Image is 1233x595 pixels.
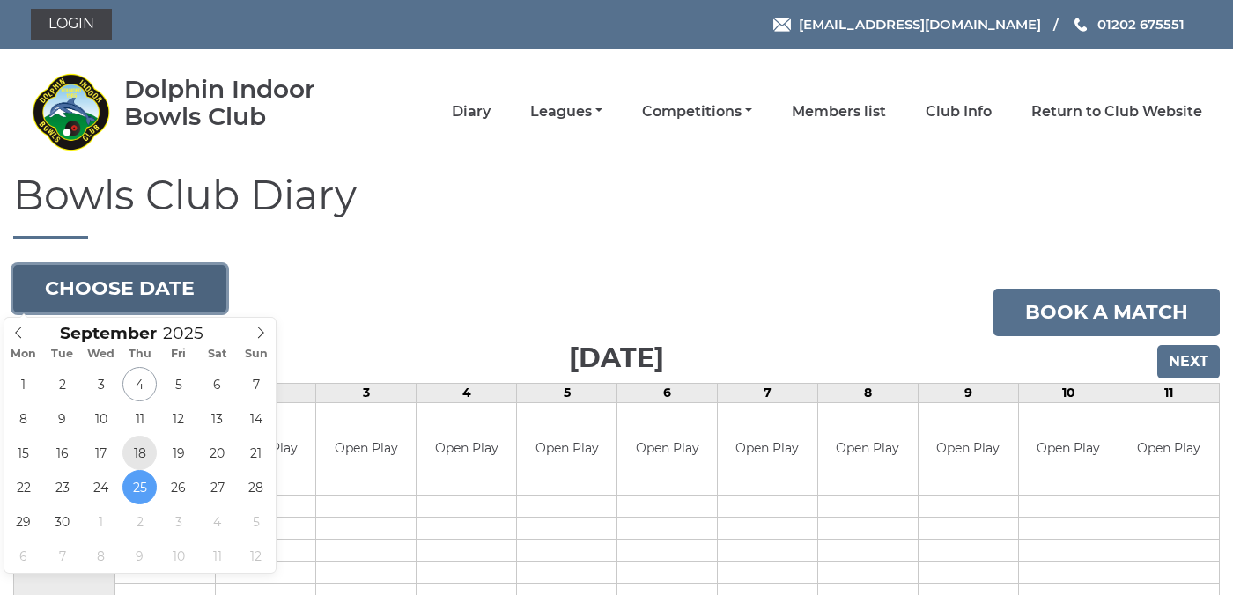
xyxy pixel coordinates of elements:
[773,18,791,32] img: Email
[642,102,752,121] a: Competitions
[6,470,41,504] span: September 22, 2025
[200,504,234,539] span: October 4, 2025
[45,504,79,539] span: September 30, 2025
[530,102,602,121] a: Leagues
[6,367,41,401] span: September 1, 2025
[1018,383,1119,402] td: 10
[417,383,517,402] td: 4
[13,265,226,312] button: Choose date
[6,539,41,573] span: October 6, 2025
[239,539,273,573] span: October 12, 2025
[200,539,234,573] span: October 11, 2025
[237,349,276,360] span: Sun
[919,403,1018,496] td: Open Play
[60,326,157,342] span: Scroll to increment
[718,403,817,496] td: Open Play
[159,349,198,360] span: Fri
[200,470,234,504] span: September 27, 2025
[161,401,196,436] span: September 12, 2025
[799,16,1041,33] span: [EMAIL_ADDRESS][DOMAIN_NAME]
[122,436,157,470] span: September 18, 2025
[792,102,886,121] a: Members list
[124,76,366,130] div: Dolphin Indoor Bowls Club
[239,436,273,470] span: September 21, 2025
[239,504,273,539] span: October 5, 2025
[918,383,1018,402] td: 9
[4,349,43,360] span: Mon
[200,401,234,436] span: September 13, 2025
[773,14,1041,34] a: Email [EMAIL_ADDRESS][DOMAIN_NAME]
[161,470,196,504] span: September 26, 2025
[161,367,196,401] span: September 5, 2025
[84,539,118,573] span: October 8, 2025
[239,401,273,436] span: September 14, 2025
[45,470,79,504] span: September 23, 2025
[417,403,516,496] td: Open Play
[43,349,82,360] span: Tue
[200,436,234,470] span: September 20, 2025
[718,383,818,402] td: 7
[817,383,918,402] td: 8
[316,383,417,402] td: 3
[1031,102,1202,121] a: Return to Club Website
[452,102,491,121] a: Diary
[316,403,416,496] td: Open Play
[161,436,196,470] span: September 19, 2025
[517,403,616,496] td: Open Play
[617,403,717,496] td: Open Play
[6,504,41,539] span: September 29, 2025
[1119,403,1219,496] td: Open Play
[84,504,118,539] span: October 1, 2025
[239,367,273,401] span: September 7, 2025
[200,367,234,401] span: September 6, 2025
[1019,403,1119,496] td: Open Play
[1072,14,1185,34] a: Phone us 01202 675551
[6,401,41,436] span: September 8, 2025
[84,401,118,436] span: September 10, 2025
[157,323,225,343] input: Scroll to increment
[161,539,196,573] span: October 10, 2025
[1074,18,1087,32] img: Phone us
[818,403,918,496] td: Open Play
[84,436,118,470] span: September 17, 2025
[6,436,41,470] span: September 15, 2025
[13,173,1220,239] h1: Bowls Club Diary
[45,539,79,573] span: October 7, 2025
[161,504,196,539] span: October 3, 2025
[122,504,157,539] span: October 2, 2025
[121,349,159,360] span: Thu
[122,539,157,573] span: October 9, 2025
[198,349,237,360] span: Sat
[993,289,1220,336] a: Book a match
[1119,383,1219,402] td: 11
[122,367,157,401] span: September 4, 2025
[45,367,79,401] span: September 2, 2025
[82,349,121,360] span: Wed
[517,383,617,402] td: 5
[1157,345,1220,378] input: Next
[239,470,273,504] span: September 28, 2025
[84,367,118,401] span: September 3, 2025
[45,436,79,470] span: September 16, 2025
[122,401,157,436] span: September 11, 2025
[45,401,79,436] span: September 9, 2025
[122,470,157,504] span: September 25, 2025
[31,9,112,40] a: Login
[617,383,718,402] td: 6
[84,470,118,504] span: September 24, 2025
[31,72,110,151] img: Dolphin Indoor Bowls Club
[1097,16,1185,33] span: 01202 675551
[926,102,992,121] a: Club Info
